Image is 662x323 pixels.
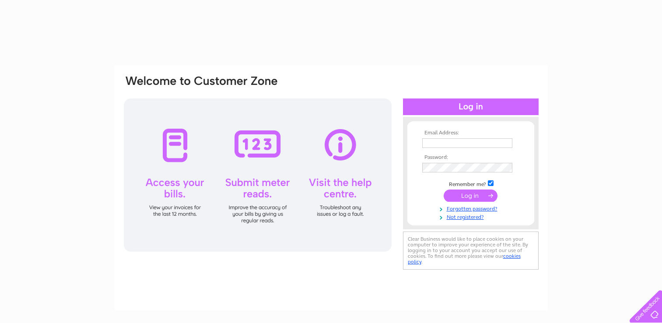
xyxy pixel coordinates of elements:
div: Clear Business would like to place cookies on your computer to improve your experience of the sit... [403,232,539,270]
input: Submit [444,190,497,202]
th: Password: [420,154,522,161]
th: Email Address: [420,130,522,136]
td: Remember me? [420,179,522,188]
a: Forgotten password? [422,204,522,212]
a: Not registered? [422,212,522,221]
a: cookies policy [408,253,521,265]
